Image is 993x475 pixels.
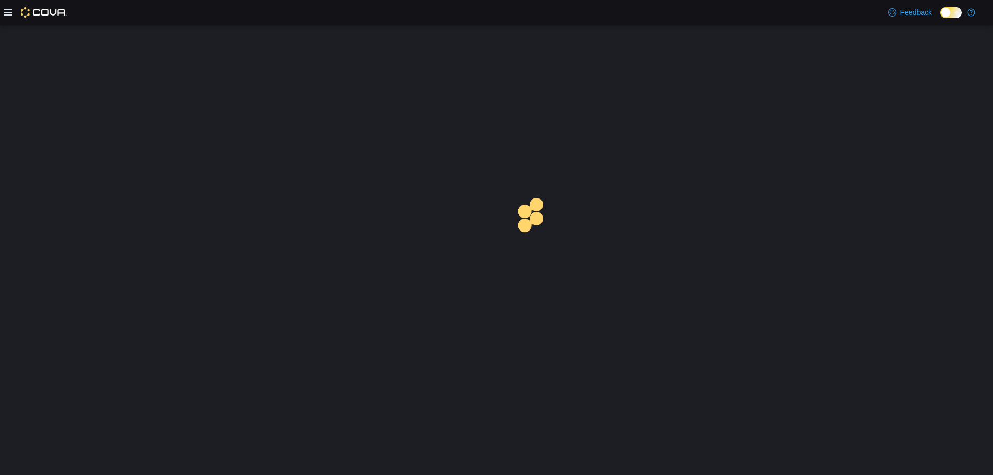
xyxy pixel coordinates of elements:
[884,2,936,23] a: Feedback
[900,7,932,18] span: Feedback
[940,7,962,18] input: Dark Mode
[496,190,574,268] img: cova-loader
[21,7,67,18] img: Cova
